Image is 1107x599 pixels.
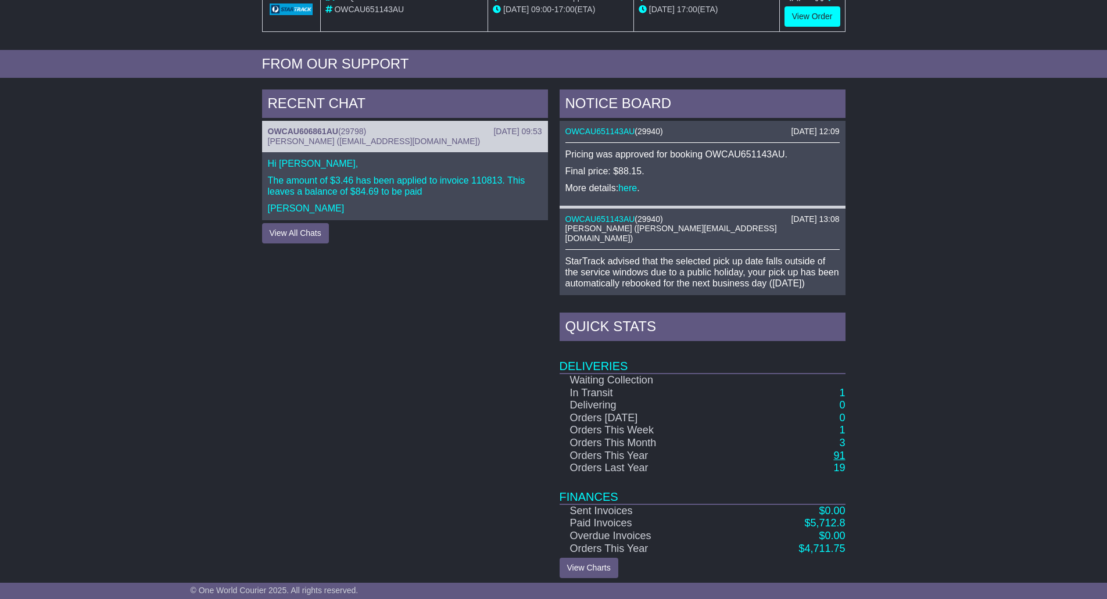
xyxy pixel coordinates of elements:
p: Pricing was approved for booking OWCAU651143AU. [565,149,840,160]
span: 29798 [341,127,364,136]
td: Delivering [560,399,740,412]
td: Orders [DATE] [560,412,740,425]
div: (ETA) [639,3,775,16]
a: OWCAU651143AU [565,127,635,136]
span: 29940 [637,127,660,136]
td: In Transit [560,387,740,400]
span: [DATE] [649,5,675,14]
p: The amount of $3.46 has been applied to invoice 110813. This leaves a balance of $84.69 to be paid [268,175,542,197]
td: Overdue Invoices [560,530,740,543]
a: here [618,183,637,193]
div: [DATE] 09:53 [493,127,542,137]
span: OWCAU651143AU [334,5,404,14]
div: ( ) [565,214,840,224]
span: [DATE] [503,5,529,14]
span: [PERSON_NAME] ([PERSON_NAME][EMAIL_ADDRESS][DOMAIN_NAME]) [565,224,777,243]
td: Orders Last Year [560,462,740,475]
p: More details: . [565,182,840,193]
td: Orders This Year [560,450,740,462]
a: 91 [833,450,845,461]
a: View Order [784,6,840,27]
div: FROM OUR SUPPORT [262,56,846,73]
td: Orders This Month [560,437,740,450]
td: Orders This Week [560,424,740,437]
td: Sent Invoices [560,504,740,518]
span: 0.00 [825,530,845,541]
button: View All Chats [262,223,329,243]
div: RECENT CHAT [262,89,548,121]
a: $5,712.8 [804,517,845,529]
a: View Charts [560,558,618,578]
td: Orders This Year [560,543,740,555]
span: 29940 [637,214,660,224]
a: $0.00 [819,530,845,541]
div: [DATE] 13:08 [791,214,839,224]
span: © One World Courier 2025. All rights reserved. [191,586,359,595]
div: ( ) [268,127,542,137]
img: GetCarrierServiceLogo [270,3,313,15]
a: 1 [839,387,845,399]
p: StarTrack advised that the selected pick up date falls outside of the service windows due to a pu... [565,256,840,311]
p: [PERSON_NAME] [268,203,542,214]
p: Final price: $88.15. [565,166,840,177]
td: Paid Invoices [560,517,740,530]
td: Waiting Collection [560,374,740,387]
span: 4,711.75 [804,543,845,554]
span: 0.00 [825,505,845,516]
a: 3 [839,437,845,449]
a: OWCAU606861AU [268,127,338,136]
a: 0 [839,412,845,424]
span: [PERSON_NAME] ([EMAIL_ADDRESS][DOMAIN_NAME]) [268,137,481,146]
p: Hi [PERSON_NAME], [268,158,542,169]
a: 19 [833,462,845,474]
td: Finances [560,475,846,504]
a: $4,711.75 [798,543,845,554]
div: - (ETA) [493,3,629,16]
div: NOTICE BOARD [560,89,846,121]
span: 09:00 [531,5,551,14]
td: Deliveries [560,344,846,374]
span: 17:00 [677,5,697,14]
div: Quick Stats [560,313,846,344]
span: 5,712.8 [810,517,845,529]
div: [DATE] 12:09 [791,127,839,137]
span: 17:00 [554,5,575,14]
a: 0 [839,399,845,411]
div: ( ) [565,127,840,137]
a: OWCAU651143AU [565,214,635,224]
a: 1 [839,424,845,436]
a: $0.00 [819,505,845,516]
